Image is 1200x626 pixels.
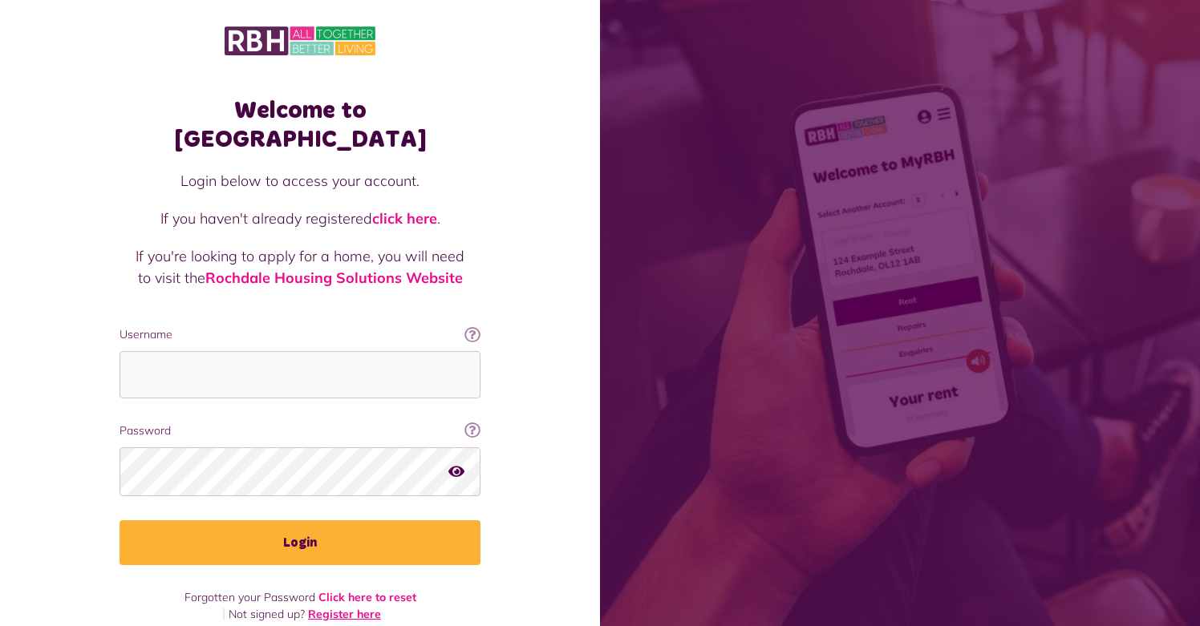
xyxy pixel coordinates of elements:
[136,208,464,229] p: If you haven't already registered .
[120,422,480,439] label: Password
[120,520,480,565] button: Login
[308,607,381,621] a: Register here
[205,269,463,287] a: Rochdale Housing Solutions Website
[136,170,464,192] p: Login below to access your account.
[318,590,416,604] a: Click here to reset
[184,590,315,604] span: Forgotten your Password
[372,209,437,228] a: click here
[136,245,464,289] p: If you're looking to apply for a home, you will need to visit the
[120,326,480,343] label: Username
[120,96,480,154] h1: Welcome to [GEOGRAPHIC_DATA]
[225,24,375,58] img: MyRBH
[229,607,305,621] span: Not signed up?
